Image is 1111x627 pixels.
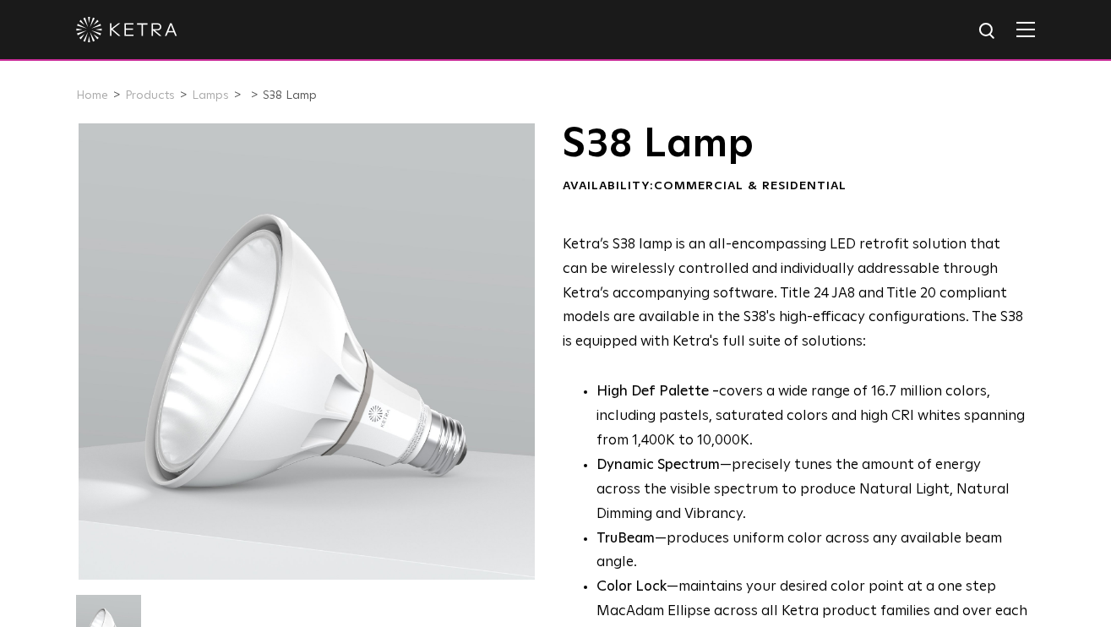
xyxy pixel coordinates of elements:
[263,90,317,101] a: S38 Lamp
[596,384,719,399] strong: High Def Palette -
[563,123,1028,166] h1: S38 Lamp
[596,380,1028,454] p: covers a wide range of 16.7 million colors, including pastels, saturated colors and high CRI whit...
[76,17,177,42] img: ketra-logo-2019-white
[192,90,229,101] a: Lamps
[596,527,1028,576] li: —produces uniform color across any available beam angle.
[596,532,655,546] strong: TruBeam
[1016,21,1035,37] img: Hamburger%20Nav.svg
[654,180,847,192] span: Commercial & Residential
[76,90,108,101] a: Home
[563,178,1028,195] div: Availability:
[596,580,667,594] strong: Color Lock
[596,458,720,472] strong: Dynamic Spectrum
[125,90,175,101] a: Products
[978,21,999,42] img: search icon
[563,233,1028,355] p: Ketra’s S38 lamp is an all-encompassing LED retrofit solution that can be wirelessly controlled a...
[596,454,1028,527] li: —precisely tunes the amount of energy across the visible spectrum to produce Natural Light, Natur...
